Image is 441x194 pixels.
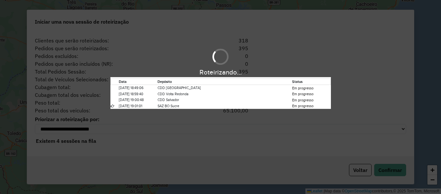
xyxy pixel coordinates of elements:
td: CDD [GEOGRAPHIC_DATA] [157,85,292,91]
td: CDD Volta Redonda [157,91,292,97]
label: Em progresso [292,91,313,97]
td: [DATE] 18:59:40 [118,91,157,97]
td: [DATE] 18:49:06 [118,85,157,91]
td: SAZ BO Sucre [157,103,292,109]
td: CDD Salvador [157,97,292,103]
td: [DATE] 19:00:48 [118,97,157,103]
label: Em progresso [292,97,313,103]
td: [DATE] 19:01:01 [118,103,157,109]
label: Em progresso [292,103,313,109]
th: Data [118,78,157,85]
th: Status [292,78,331,85]
th: Depósito [157,78,292,85]
label: Em progresso [292,86,313,91]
